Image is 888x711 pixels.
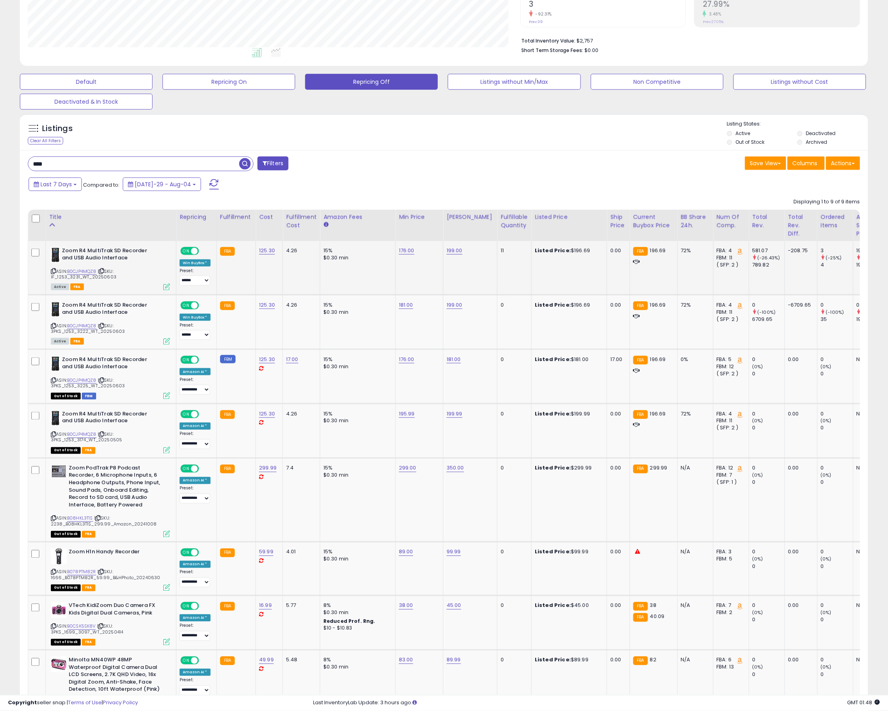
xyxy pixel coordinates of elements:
[535,410,601,417] div: $199.99
[753,556,764,562] small: (0%)
[51,410,60,426] img: 41Z3M23v0uL._SL40_.jpg
[180,486,211,504] div: Preset:
[180,423,211,430] div: Amazon AI *
[198,465,211,472] span: OFF
[821,472,832,479] small: (0%)
[180,477,211,484] div: Amazon AI *
[717,254,743,261] div: FBM: 11
[826,156,860,170] button: Actions
[51,447,81,454] span: All listings that are currently out of stock and unavailable for purchase on Amazon
[753,356,785,363] div: 0
[535,213,604,221] div: Listed Price
[736,130,751,137] label: Active
[51,549,170,590] div: ASIN:
[447,355,461,363] a: 181.00
[323,254,389,261] div: $0.30 min
[788,465,811,472] div: 0.00
[753,563,785,570] div: 0
[323,472,389,479] div: $0.30 min
[399,602,413,610] a: 38.00
[20,94,153,110] button: Deactivated & In Stock
[41,180,72,188] span: Last 7 Days
[181,603,191,610] span: ON
[591,74,724,90] button: Non Competitive
[51,585,81,591] span: All listings that are currently out of stock and unavailable for purchase on Amazon
[535,301,601,309] div: $196.69
[69,602,165,619] b: VTech KidiZoom Duo Camera FX Kids Digital Dual Cameras, Pink
[70,338,84,345] span: FBA
[610,301,623,309] div: 0.00
[286,247,314,254] div: 4.26
[180,431,211,449] div: Preset:
[650,464,667,472] span: 299.99
[51,301,60,317] img: 41Z3M23v0uL._SL40_.jpg
[305,74,438,90] button: Repricing Off
[821,410,853,417] div: 0
[501,410,525,417] div: 0
[821,556,832,562] small: (0%)
[633,213,674,230] div: Current Buybox Price
[323,213,392,221] div: Amazon Fees
[180,570,211,587] div: Preset:
[703,19,724,24] small: Prev: 27.05%
[62,410,159,427] b: Zoom R4 MultiTrak SD Recorder and USB Audio Interface
[220,602,235,611] small: FBA
[180,314,211,321] div: Win BuyBox *
[51,301,170,344] div: ASIN:
[650,247,666,254] span: 196.69
[717,472,743,479] div: FBM: 7
[286,410,314,417] div: 4.26
[447,247,462,255] a: 199.00
[788,213,814,238] div: Total Rev. Diff.
[788,602,811,609] div: 0.00
[610,549,623,556] div: 0.00
[753,301,785,309] div: 0
[522,47,584,54] b: Short Term Storage Fees:
[821,213,850,230] div: Ordered Items
[70,284,84,290] span: FBA
[29,178,82,191] button: Last 7 Days
[794,198,860,206] div: Displaying 1 to 9 of 9 items
[753,472,764,479] small: (0%)
[717,356,743,363] div: FBA: 5
[758,255,780,261] small: (-26.43%)
[399,301,413,309] a: 181.00
[259,213,279,221] div: Cost
[259,355,275,363] a: 125.30
[51,393,81,400] span: All listings that are currently out of stock and unavailable for purchase on Amazon
[793,159,818,167] span: Columns
[788,356,811,363] div: 0.00
[323,549,389,556] div: 15%
[62,356,159,373] b: Zoom R4 MultiTrak SD Recorder and USB Audio Interface
[821,479,853,486] div: 0
[717,556,743,563] div: FBM: 5
[67,431,97,438] a: B0CJP4MQZ8
[180,561,211,568] div: Amazon AI *
[753,602,785,609] div: 0
[323,556,389,563] div: $0.30 min
[717,410,743,417] div: FBA: 4
[180,368,211,375] div: Amazon AI *
[82,393,96,400] span: FBM
[220,247,235,256] small: FBA
[501,549,525,556] div: 0
[717,549,743,556] div: FBA: 3
[821,261,853,269] div: 4
[180,268,211,286] div: Preset:
[68,699,102,707] a: Terms of Use
[163,74,295,90] button: Repricing On
[753,549,785,556] div: 0
[857,356,883,363] div: N/A
[20,74,153,90] button: Default
[821,418,832,424] small: (0%)
[51,465,170,537] div: ASIN:
[535,355,571,363] b: Listed Price:
[826,309,844,315] small: (-100%)
[787,156,825,170] button: Columns
[198,549,211,556] span: OFF
[51,602,170,645] div: ASIN:
[535,548,571,556] b: Listed Price:
[717,425,743,432] div: ( SFP: 2 )
[821,465,853,472] div: 0
[821,563,853,570] div: 0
